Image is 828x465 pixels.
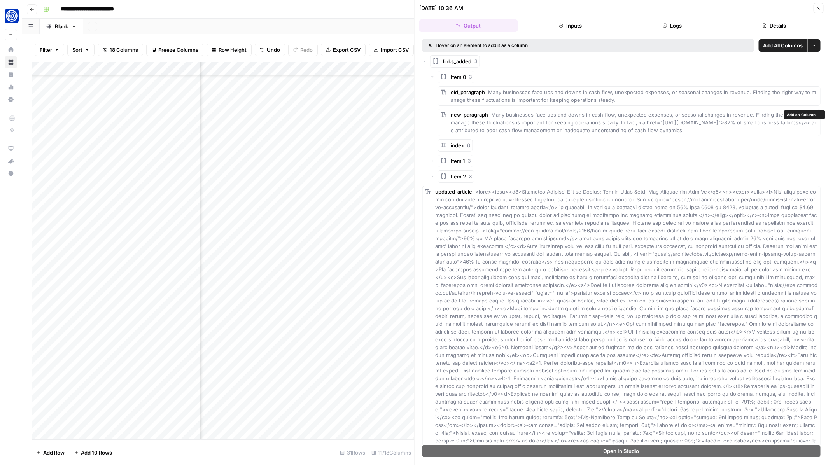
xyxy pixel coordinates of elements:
[603,447,639,455] span: Open In Studio
[451,89,816,103] span: Many businesses face ups and downs in cash flow, unexpected expenses, or seasonal changes in reve...
[69,446,117,459] button: Add 10 Rows
[255,44,285,56] button: Undo
[5,81,17,93] a: Usage
[5,93,17,106] a: Settings
[300,46,313,54] span: Redo
[521,19,620,32] button: Inputs
[469,73,472,80] span: 3
[451,142,464,149] span: index
[72,46,82,54] span: Sort
[55,23,68,30] div: Blank
[368,446,414,459] div: 11/18 Columns
[333,46,361,54] span: Export CSV
[784,110,825,119] button: Add as Column
[451,157,465,165] span: Item 1
[451,112,816,133] span: Many businesses face ups and downs in cash flow, unexpected expenses, or seasonal changes in reve...
[758,39,807,52] button: Add All Columns
[81,449,112,456] span: Add 10 Rows
[110,46,138,54] span: 18 Columns
[43,449,65,456] span: Add Row
[438,155,473,167] button: Item 13
[219,46,247,54] span: Row Height
[623,19,721,32] button: Logs
[40,46,52,54] span: Filter
[725,19,823,32] button: Details
[369,44,414,56] button: Import CSV
[5,167,17,180] button: Help + Support
[438,170,474,183] button: Item 23
[35,44,64,56] button: Filter
[337,446,368,459] div: 31 Rows
[5,155,17,167] button: What's new?
[5,56,17,68] a: Browse
[321,44,366,56] button: Export CSV
[419,19,518,32] button: Output
[5,44,17,56] a: Home
[438,71,474,83] button: Item 03
[474,58,477,65] span: 3
[5,68,17,81] a: Your Data
[422,445,821,457] button: Open In Studio
[381,46,409,54] span: Import CSV
[763,42,803,49] span: Add All Columns
[468,157,471,164] span: 3
[267,46,280,54] span: Undo
[146,44,203,56] button: Freeze Columns
[5,6,17,26] button: Workspace: Fundwell
[443,58,471,65] span: links_added
[5,9,19,23] img: Fundwell Logo
[158,46,198,54] span: Freeze Columns
[288,44,318,56] button: Redo
[467,142,470,149] span: 0
[429,42,638,49] div: Hover on an element to add it as a column
[435,189,472,195] span: updated_article
[419,4,463,12] div: [DATE] 10:36 AM
[430,55,480,68] button: links_added3
[40,19,83,34] a: Blank
[207,44,252,56] button: Row Height
[451,73,466,81] span: Item 0
[469,173,472,180] span: 3
[5,142,17,155] a: AirOps Academy
[32,446,69,459] button: Add Row
[451,89,485,95] span: old_paragraph
[787,112,816,118] span: Add as Column
[451,112,488,118] span: new_paragraph
[67,44,95,56] button: Sort
[98,44,143,56] button: 18 Columns
[451,173,466,180] span: Item 2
